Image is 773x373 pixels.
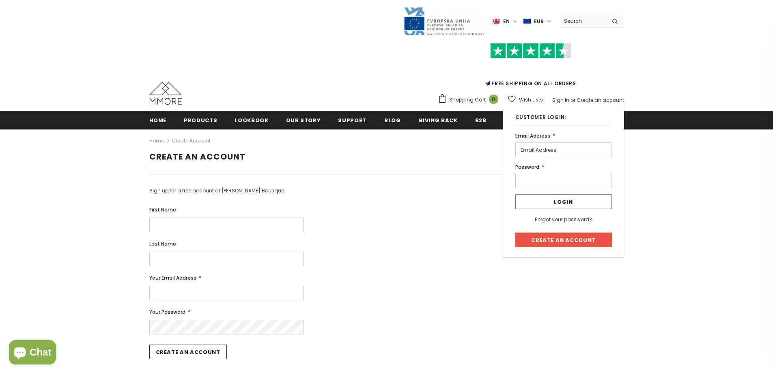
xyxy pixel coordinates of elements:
input: Search Site [559,15,606,27]
input: Create An Account [149,345,227,359]
h1: Create An Account [149,152,624,162]
span: Shopping Cart [449,96,486,104]
span: Lookbook [235,116,268,124]
a: Lookbook [235,111,268,129]
img: Javni Razpis [403,6,484,36]
h5: Customer Login: [515,113,612,126]
a: Javni Razpis [403,17,484,24]
img: MMORE Cases [149,82,182,105]
a: Shopping Cart 0 [438,94,502,106]
span: EUR [534,17,544,26]
iframe: Customer reviews powered by Trustpilot [438,58,624,80]
a: support [338,111,367,129]
span: en [503,17,510,26]
span: B2B [475,116,487,124]
span: Email Address [515,132,550,139]
span: Wish Lists [519,96,543,104]
a: Blog [384,111,401,129]
span: Giving back [418,116,458,124]
inbox-online-store-chat: Shopify online store chat [6,340,58,367]
span: Password [515,164,539,170]
span: FREE SHIPPING ON ALL ORDERS [438,47,624,87]
a: Our Story [286,111,321,129]
span: Blog [384,116,401,124]
span: Your Password [149,308,185,315]
a: Home [149,136,164,146]
a: Giving back [418,111,458,129]
a: Create an account [577,97,624,103]
a: Forgot your password? [535,216,592,223]
input: Email Address [515,142,612,157]
a: Products [184,111,217,129]
span: Home [149,116,167,124]
span: First Name [149,206,176,213]
span: Your Email Address [149,274,196,281]
span: 0 [489,95,498,104]
span: Last Name [149,240,176,247]
a: Create An Account [515,233,612,247]
img: i-lang-1.png [493,18,500,25]
input: Login [515,194,612,209]
span: Create Account [172,136,211,146]
p: Sign up for a free account at [PERSON_NAME] Boutique. [149,174,624,196]
img: Trust Pilot Stars [490,43,571,59]
span: Products [184,116,217,124]
a: B2B [475,111,487,129]
a: Home [149,111,167,129]
span: Our Story [286,116,321,124]
a: Sign In [552,97,569,103]
span: support [338,116,367,124]
a: Wish Lists [508,93,543,107]
span: or [571,97,575,103]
